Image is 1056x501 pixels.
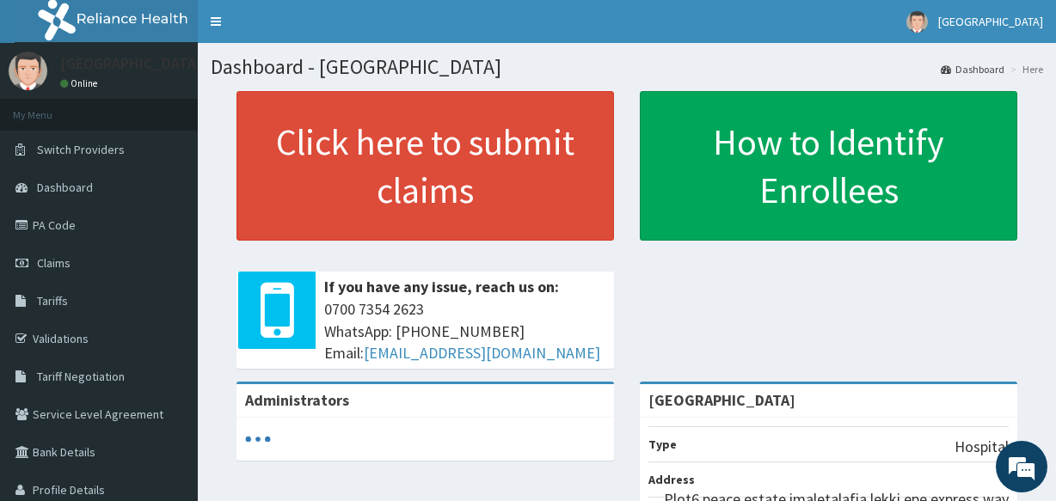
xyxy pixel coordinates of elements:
b: Type [648,437,677,452]
span: [GEOGRAPHIC_DATA] [938,14,1043,29]
b: Administrators [245,390,349,410]
strong: [GEOGRAPHIC_DATA] [648,390,795,410]
span: Tariff Negotiation [37,369,125,384]
span: Switch Providers [37,142,125,157]
span: Tariffs [37,293,68,309]
a: Online [60,77,101,89]
p: Hospital [955,436,1009,458]
a: How to Identify Enrollees [640,91,1017,241]
h1: Dashboard - [GEOGRAPHIC_DATA] [211,56,1043,78]
svg: audio-loading [245,426,271,452]
img: User Image [906,11,928,33]
a: Click here to submit claims [236,91,614,241]
span: Dashboard [37,180,93,195]
a: [EMAIL_ADDRESS][DOMAIN_NAME] [364,343,600,363]
li: Here [1006,62,1043,76]
span: 0700 7354 2623 WhatsApp: [PHONE_NUMBER] Email: [324,298,605,364]
b: Address [648,472,695,487]
span: Claims [37,255,71,271]
img: User Image [9,52,47,90]
p: [GEOGRAPHIC_DATA] [60,56,202,71]
a: Dashboard [941,62,1004,76]
b: If you have any issue, reach us on: [324,277,559,296]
